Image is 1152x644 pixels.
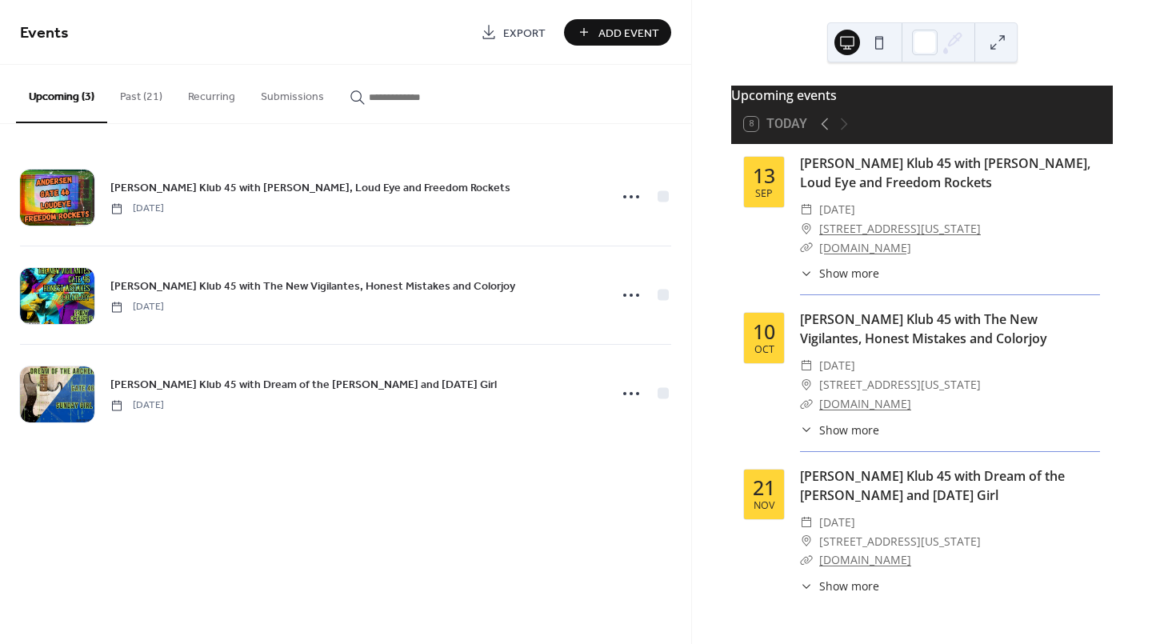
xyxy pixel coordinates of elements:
[110,202,164,216] span: [DATE]
[110,178,510,197] a: [PERSON_NAME] Klub 45 with [PERSON_NAME], Loud Eye and Freedom Rockets
[20,18,69,49] span: Events
[800,265,879,282] button: ​Show more
[800,265,813,282] div: ​
[819,200,855,219] span: [DATE]
[800,578,813,594] div: ​
[800,578,879,594] button: ​Show more
[503,25,546,42] span: Export
[755,189,773,199] div: Sep
[800,154,1090,191] a: [PERSON_NAME] Klub 45 with [PERSON_NAME], Loud Eye and Freedom Rockets
[110,277,515,295] a: [PERSON_NAME] Klub 45 with The New Vigilantes, Honest Mistakes and Colorjoy
[753,322,775,342] div: 10
[819,396,911,411] a: [DOMAIN_NAME]
[469,19,558,46] a: Export
[800,532,813,551] div: ​
[819,375,981,394] span: [STREET_ADDRESS][US_STATE]
[800,200,813,219] div: ​
[753,478,775,498] div: 21
[754,501,774,511] div: Nov
[800,550,813,570] div: ​
[819,356,855,375] span: [DATE]
[110,377,497,394] span: [PERSON_NAME] Klub 45 with Dream of the [PERSON_NAME] and [DATE] Girl
[819,552,911,567] a: [DOMAIN_NAME]
[800,394,813,414] div: ​
[110,398,164,413] span: [DATE]
[110,180,510,197] span: [PERSON_NAME] Klub 45 with [PERSON_NAME], Loud Eye and Freedom Rockets
[800,310,1047,347] a: [PERSON_NAME] Klub 45 with The New Vigilantes, Honest Mistakes and Colorjoy
[754,345,774,355] div: Oct
[800,422,813,438] div: ​
[110,300,164,314] span: [DATE]
[819,265,879,282] span: Show more
[16,65,107,123] button: Upcoming (3)
[800,513,813,532] div: ​
[819,513,855,532] span: [DATE]
[819,422,879,438] span: Show more
[110,375,497,394] a: [PERSON_NAME] Klub 45 with Dream of the [PERSON_NAME] and [DATE] Girl
[107,65,175,122] button: Past (21)
[819,240,911,255] a: [DOMAIN_NAME]
[731,86,1113,105] div: Upcoming events
[800,375,813,394] div: ​
[248,65,337,122] button: Submissions
[753,166,775,186] div: 13
[175,65,248,122] button: Recurring
[110,278,515,295] span: [PERSON_NAME] Klub 45 with The New Vigilantes, Honest Mistakes and Colorjoy
[819,532,981,551] span: [STREET_ADDRESS][US_STATE]
[800,238,813,258] div: ​
[800,422,879,438] button: ​Show more
[819,219,981,238] a: [STREET_ADDRESS][US_STATE]
[800,356,813,375] div: ​
[564,19,671,46] button: Add Event
[800,219,813,238] div: ​
[800,467,1065,504] a: [PERSON_NAME] Klub 45 with Dream of the [PERSON_NAME] and [DATE] Girl
[819,578,879,594] span: Show more
[598,25,659,42] span: Add Event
